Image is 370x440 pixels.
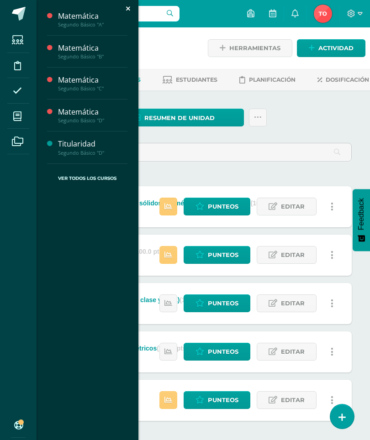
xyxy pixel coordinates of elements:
[58,85,127,92] div: Segundo Básico "C"
[58,53,127,60] div: Segundo Básico "B"
[58,117,127,124] div: Segundo Básico "D"
[58,107,127,117] div: Matemática
[58,139,127,149] div: Titularidad
[58,75,127,92] a: MatemáticaSegundo Básico "C"
[58,43,127,60] a: MatemáticaSegundo Básico "B"
[357,198,365,230] span: Feedback
[58,150,127,156] div: Segundo Básico "D"
[58,43,127,53] div: Matemática
[47,164,127,193] a: Ver Todos los Cursos
[58,11,127,21] div: Matemática
[58,11,127,28] a: MatemáticaSegundo Básico "A"
[58,21,127,28] div: Segundo Básico "A"
[58,107,127,124] a: MatemáticaSegundo Básico "D"
[58,75,127,85] div: Matemática
[58,139,127,156] a: TitularidadSegundo Básico "D"
[353,189,370,251] button: Feedback - Mostrar encuesta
